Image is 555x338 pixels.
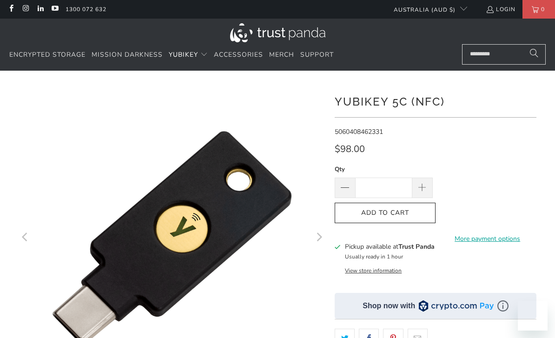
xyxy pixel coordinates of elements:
[462,44,546,65] input: Search...
[9,44,334,66] nav: Translation missing: en.navigation.header.main_nav
[169,50,198,59] span: YubiKey
[269,50,294,59] span: Merch
[92,50,163,59] span: Mission Darkness
[9,44,86,66] a: Encrypted Storage
[335,127,383,136] span: 5060408462331
[300,44,334,66] a: Support
[345,267,402,274] button: View store information
[21,6,29,13] a: Trust Panda Australia on Instagram
[51,6,59,13] a: Trust Panda Australia on YouTube
[344,209,426,217] span: Add to Cart
[300,50,334,59] span: Support
[335,164,433,174] label: Qty
[214,50,263,59] span: Accessories
[518,301,548,331] iframe: Button to launch messaging window
[398,242,435,251] b: Trust Panda
[7,6,15,13] a: Trust Panda Australia on Facebook
[214,44,263,66] a: Accessories
[345,242,435,252] h3: Pickup available at
[522,44,546,65] button: Search
[36,6,44,13] a: Trust Panda Australia on LinkedIn
[345,253,403,260] small: Usually ready in 1 hour
[335,143,365,155] span: $98.00
[66,4,106,14] a: 1300 072 632
[438,234,536,244] a: More payment options
[335,92,536,110] h1: YubiKey 5C (NFC)
[230,23,325,42] img: Trust Panda Australia
[486,4,515,14] a: Login
[269,44,294,66] a: Merch
[9,50,86,59] span: Encrypted Storage
[92,44,163,66] a: Mission Darkness
[335,203,436,224] button: Add to Cart
[169,44,208,66] summary: YubiKey
[363,301,415,311] div: Shop now with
